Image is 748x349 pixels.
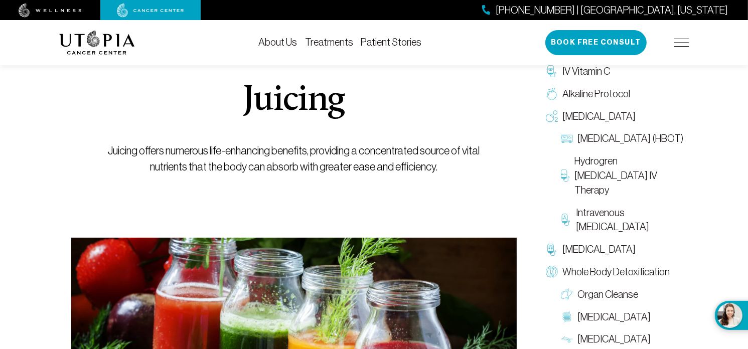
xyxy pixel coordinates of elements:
span: [MEDICAL_DATA] (HBOT) [578,131,684,146]
a: Intravenous [MEDICAL_DATA] [556,202,689,239]
span: [MEDICAL_DATA] [563,109,636,124]
a: Organ Cleanse [556,283,689,306]
span: [MEDICAL_DATA] [578,310,651,324]
img: cancer center [117,4,184,18]
a: [MEDICAL_DATA] [541,238,689,261]
img: Alkaline Protocol [546,88,558,100]
a: Patient Stories [361,37,422,48]
a: Alkaline Protocol [541,83,689,105]
span: [MEDICAL_DATA] [563,242,636,257]
img: wellness [19,4,82,18]
img: icon-hamburger [674,39,689,47]
a: Hydrogren [MEDICAL_DATA] IV Therapy [556,150,689,201]
span: Organ Cleanse [578,287,639,302]
span: Alkaline Protocol [563,87,631,101]
img: Whole Body Detoxification [546,266,558,278]
a: Treatments [305,37,353,48]
span: [PHONE_NUMBER] | [GEOGRAPHIC_DATA], [US_STATE] [496,3,728,18]
a: [MEDICAL_DATA] [556,306,689,328]
img: Organ Cleanse [561,288,573,300]
img: Hydrogren Peroxide IV Therapy [561,169,569,182]
img: IV Vitamin C [546,65,558,77]
p: Juicing offers numerous life-enhancing benefits, providing a concentrated source of vital nutrien... [94,143,494,175]
span: Intravenous [MEDICAL_DATA] [576,206,684,235]
a: [MEDICAL_DATA] (HBOT) [556,127,689,150]
span: Whole Body Detoxification [563,265,670,279]
img: Intravenous Ozone Therapy [561,214,571,226]
a: About Us [258,37,297,48]
span: IV Vitamin C [563,64,611,79]
img: Chelation Therapy [546,244,558,256]
button: Book Free Consult [545,30,647,55]
img: Lymphatic Massage [561,333,573,345]
img: logo [59,31,135,55]
a: IV Vitamin C [541,60,689,83]
span: [MEDICAL_DATA] [578,332,651,346]
img: Oxygen Therapy [546,110,558,122]
h1: Juicing [243,83,345,119]
span: Hydrogren [MEDICAL_DATA] IV Therapy [574,154,684,197]
img: Hyperbaric Oxygen Therapy (HBOT) [561,133,573,145]
img: Colon Therapy [561,311,573,323]
a: Whole Body Detoxification [541,261,689,283]
a: [MEDICAL_DATA] [541,105,689,128]
a: [PHONE_NUMBER] | [GEOGRAPHIC_DATA], [US_STATE] [482,3,728,18]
